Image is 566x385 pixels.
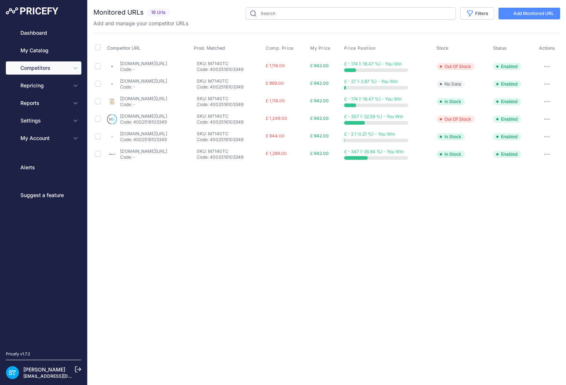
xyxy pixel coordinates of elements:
[266,45,295,51] button: Comp. Price
[6,132,81,145] button: My Account
[6,351,30,357] div: Pricefy v1.7.2
[6,44,81,57] a: My Catalog
[310,80,329,86] span: £ 942.00
[197,67,263,72] p: Code: 4002516103349
[493,133,521,140] span: Enabled
[197,78,263,84] p: SKU: M7140TC
[266,45,294,51] span: Comp. Price
[6,26,81,342] nav: Sidebar
[310,45,332,51] button: My Price
[20,82,68,89] span: Repricing
[197,131,263,137] p: SKU: M7140TC
[493,116,521,123] span: Enabled
[344,61,402,67] span: £ - 174 (-18.47 %) - You Win
[493,151,521,158] span: Enabled
[266,63,285,68] span: £ 1,116.00
[120,131,167,136] a: [DOMAIN_NAME][URL]
[6,97,81,110] button: Reports
[310,63,329,68] span: £ 942.00
[6,189,81,202] a: Suggest a feature
[436,116,475,123] span: Out Of Stock
[493,80,521,88] span: Enabled
[266,133,285,139] span: £ 944.00
[120,78,167,84] a: [DOMAIN_NAME][URL]
[246,7,456,20] input: Search
[197,96,263,102] p: SKU: M7140TC
[6,26,81,39] a: Dashboard
[6,7,58,15] img: Pricefy Logo
[23,366,65,373] a: [PERSON_NAME]
[120,119,167,125] p: Code: 4002516103349
[120,137,167,143] p: Code: 4002516103349
[20,99,68,107] span: Reports
[6,79,81,92] button: Repricing
[120,148,167,154] a: [DOMAIN_NAME][URL]
[147,8,170,17] span: 16 Urls
[266,80,284,86] span: £ 969.00
[6,114,81,127] button: Settings
[120,96,167,101] a: [DOMAIN_NAME][URL]
[23,373,100,379] a: [EMAIL_ADDRESS][DOMAIN_NAME]
[493,98,521,105] span: Enabled
[93,20,188,27] p: Add and manage your competitor URLs
[310,151,329,156] span: £ 942.00
[20,135,68,142] span: My Account
[20,117,68,124] span: Settings
[498,8,560,19] a: Add Monitored URL
[344,131,395,137] span: £ - 2 (-0.21 %) - You Win
[344,79,398,84] span: £ - 27 (-2.87 %) - You Win
[436,151,465,158] span: In Stock
[344,96,402,102] span: £ - 174 (-18.47 %) - You Win
[197,119,263,125] p: Code: 4002516103349
[436,63,475,70] span: Out Of Stock
[493,45,507,51] span: Status
[266,116,287,121] span: £ 1,249.00
[107,45,140,51] span: Competitor URL
[460,7,494,20] button: Filters
[539,45,555,51] span: Actions
[310,133,329,139] span: £ 942.00
[436,98,465,105] span: In Stock
[310,45,331,51] span: My Price
[344,149,404,154] span: £ - 347 (-36.84 %) - You Win
[93,7,144,18] h2: Monitored URLs
[266,98,285,103] span: £ 1,116.00
[20,64,68,72] span: Competitors
[120,102,167,107] p: Code: -
[6,161,81,174] a: Alerts
[197,154,263,160] p: Code: 4002516103349
[266,151,287,156] span: £ 1,289.00
[493,63,521,70] span: Enabled
[197,113,263,119] p: SKU: M7140TC
[197,148,263,154] p: SKU: M7140TC
[344,114,403,119] span: £ - 307 (-32.59 %) - You Win
[197,102,263,107] p: Code: 4002516103349
[120,61,167,66] a: [DOMAIN_NAME][URL]
[197,137,263,143] p: Code: 4002516103349
[120,113,167,119] a: [DOMAIN_NAME][URL]
[120,154,167,160] p: Code: -
[344,45,376,51] span: Price Position
[344,45,377,51] button: Price Position
[120,67,167,72] p: Code: -
[436,45,448,51] span: Stock
[197,61,263,67] p: SKU: M7140TC
[310,98,329,103] span: £ 942.00
[197,84,263,90] p: Code: 4002516103349
[120,84,167,90] p: Code: -
[310,116,329,121] span: £ 942.00
[436,80,465,88] span: No Data
[6,61,81,75] button: Competitors
[436,133,465,140] span: In Stock
[194,45,225,51] span: Prod. Matched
